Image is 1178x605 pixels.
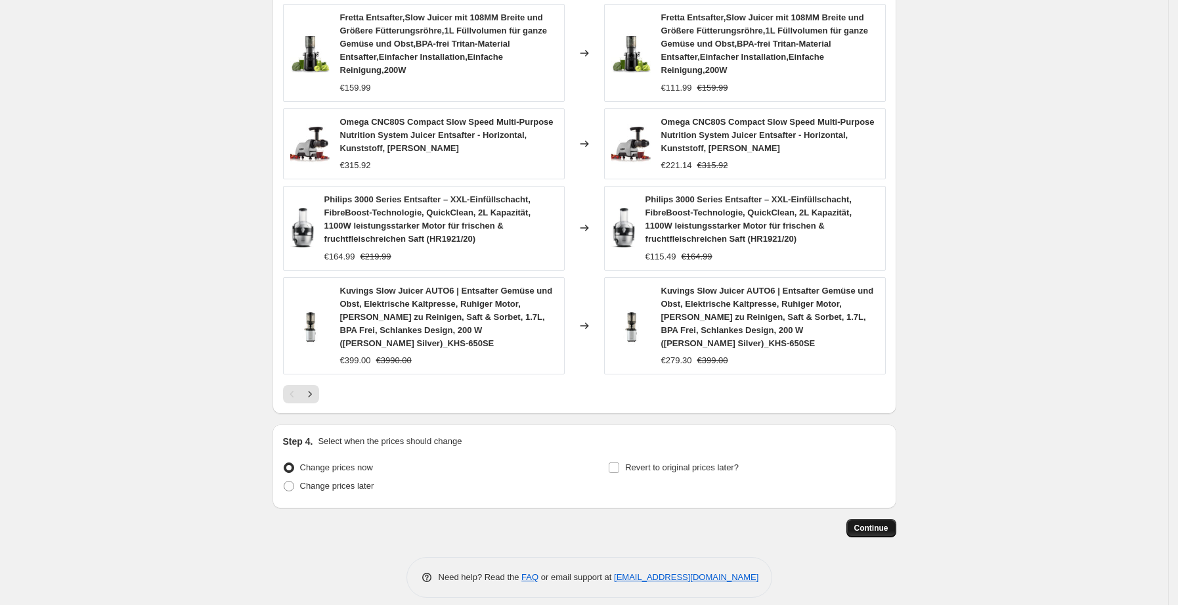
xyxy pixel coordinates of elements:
img: 41VBmNgUdNL_80x.jpg [290,306,330,346]
span: Omega CNC80S Compact Slow Speed Multi-Purpose Nutrition System Juicer Entsafter - Horizontal, Kun... [661,117,875,153]
span: Revert to original prices later? [625,462,739,472]
img: 71z9dgOHh4L_80x.jpg [611,34,651,73]
button: Next [301,385,319,403]
span: Fretta Entsafter,Slow Juicer mit 108MM Breite und Größere Fütterungsröhre,1L Füllvolumen für ganz... [340,12,547,75]
h2: Step 4. [283,435,313,448]
button: Continue [846,519,896,537]
strike: €159.99 [697,81,728,95]
a: [EMAIL_ADDRESS][DOMAIN_NAME] [614,572,758,582]
strike: €315.92 [697,159,728,172]
span: Fretta Entsafter,Slow Juicer mit 108MM Breite und Größere Fütterungsröhre,1L Füllvolumen für ganz... [661,12,868,75]
span: or email support at [538,572,614,582]
span: Kuvings Slow Juicer AUTO6 | Entsafter Gemüse und Obst, Elektrische Kaltpresse, Ruhiger Motor, [PE... [661,286,874,348]
strike: €219.99 [360,250,391,263]
img: 51cMQHO6_HL_80x.jpg [290,208,314,248]
span: Change prices now [300,462,373,472]
img: 71S4WAjbo4L_80x.jpg [611,124,651,164]
div: €315.92 [340,159,371,172]
span: Kuvings Slow Juicer AUTO6 | Entsafter Gemüse und Obst, Elektrische Kaltpresse, Ruhiger Motor, [PE... [340,286,553,348]
span: Philips 3000 Series Entsafter – XXL-Einfüllschacht, FibreBoost-Technologie, QuickClean, 2L Kapazi... [645,194,852,244]
div: €399.00 [340,354,371,367]
div: €115.49 [645,250,676,263]
strike: €3990.00 [376,354,412,367]
div: €279.30 [661,354,692,367]
div: €221.14 [661,159,692,172]
div: €111.99 [661,81,692,95]
span: Change prices later [300,481,374,491]
span: Need help? Read the [439,572,522,582]
span: Omega CNC80S Compact Slow Speed Multi-Purpose Nutrition System Juicer Entsafter - Horizontal, Kun... [340,117,554,153]
div: €164.99 [324,250,355,263]
p: Select when the prices should change [318,435,462,448]
div: €159.99 [340,81,371,95]
nav: Pagination [283,385,319,403]
img: 71z9dgOHh4L_80x.jpg [290,34,330,73]
img: 71S4WAjbo4L_80x.jpg [290,124,330,164]
a: FAQ [521,572,538,582]
strike: €399.00 [697,354,728,367]
strike: €164.99 [682,250,712,263]
img: 51cMQHO6_HL_80x.jpg [611,208,635,248]
span: Philips 3000 Series Entsafter – XXL-Einfüllschacht, FibreBoost-Technologie, QuickClean, 2L Kapazi... [324,194,531,244]
span: Continue [854,523,888,533]
img: 41VBmNgUdNL_80x.jpg [611,306,651,346]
